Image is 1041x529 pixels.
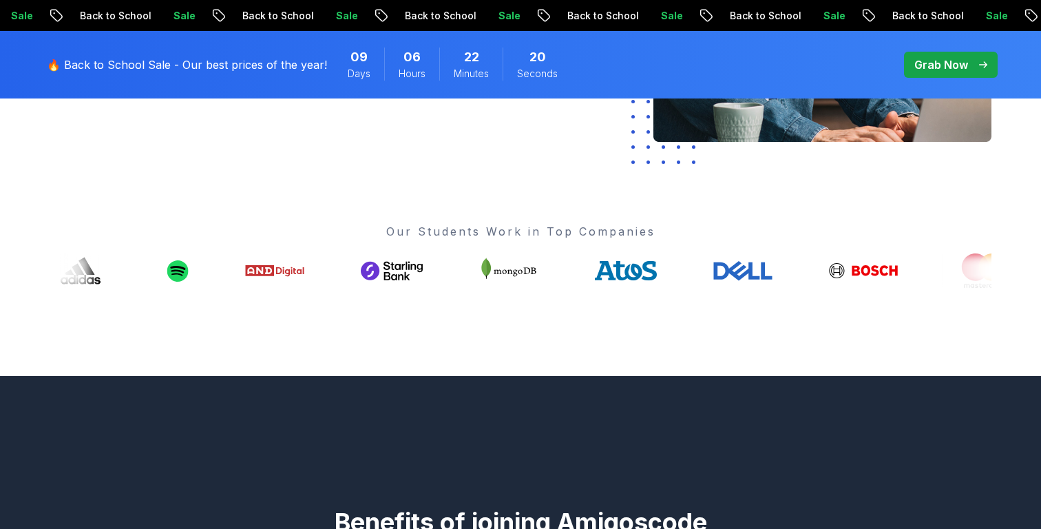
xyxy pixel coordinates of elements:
p: Our Students Work in Top Companies [50,223,991,240]
p: Back to School [171,9,264,23]
span: Hours [399,67,425,81]
span: 6 Hours [403,48,421,67]
span: Minutes [454,67,489,81]
p: Sale [589,9,633,23]
p: Back to School [333,9,427,23]
span: 9 Days [350,48,368,67]
p: Back to School [496,9,589,23]
p: 🔥 Back to School Sale - Our best prices of the year! [47,56,327,73]
span: Days [348,67,370,81]
p: Back to School [8,9,102,23]
span: Seconds [517,67,558,81]
p: Sale [914,9,958,23]
p: Back to School [658,9,752,23]
p: Sale [427,9,471,23]
p: Sale [264,9,308,23]
span: 20 Seconds [529,48,546,67]
p: Grab Now [914,56,968,73]
span: 22 Minutes [464,48,479,67]
p: Sale [102,9,146,23]
p: Sale [752,9,796,23]
p: Back to School [821,9,914,23]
